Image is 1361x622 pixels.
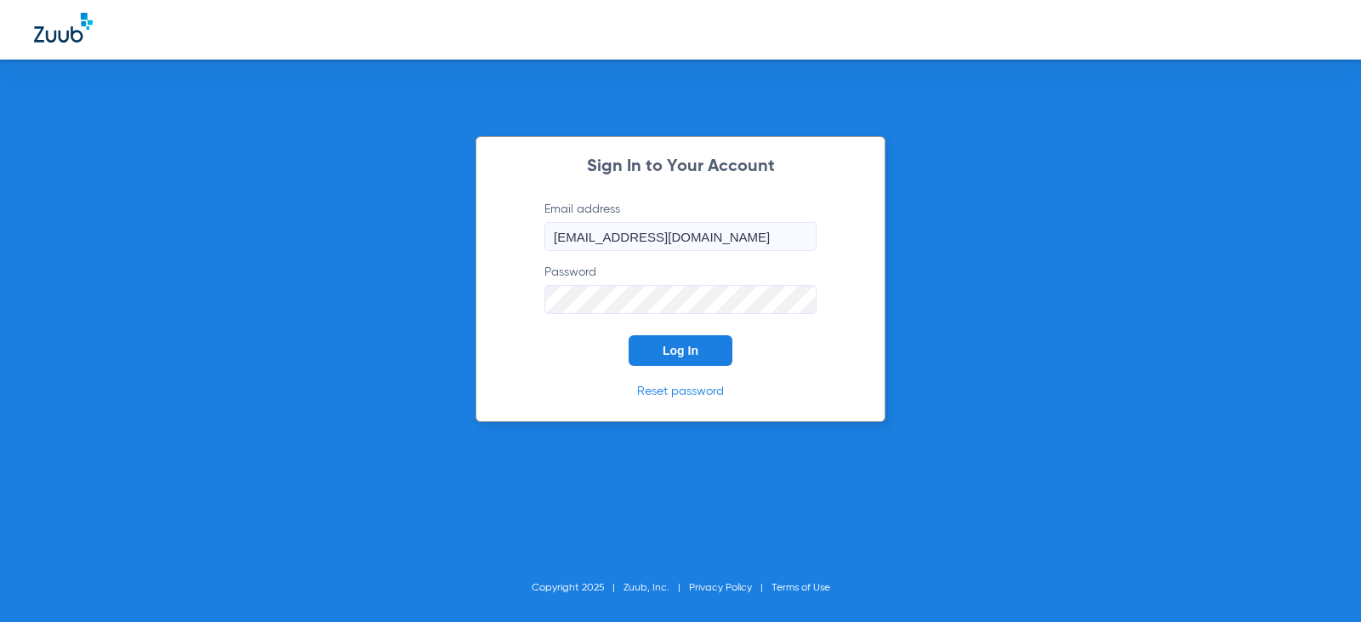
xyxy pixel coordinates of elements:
[544,285,817,314] input: Password
[629,335,732,366] button: Log In
[544,201,817,251] label: Email address
[772,583,830,593] a: Terms of Use
[34,13,93,43] img: Zuub Logo
[637,385,724,397] a: Reset password
[519,158,842,175] h2: Sign In to Your Account
[624,579,689,596] li: Zuub, Inc.
[689,583,752,593] a: Privacy Policy
[663,344,698,357] span: Log In
[532,579,624,596] li: Copyright 2025
[544,264,817,314] label: Password
[544,222,817,251] input: Email address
